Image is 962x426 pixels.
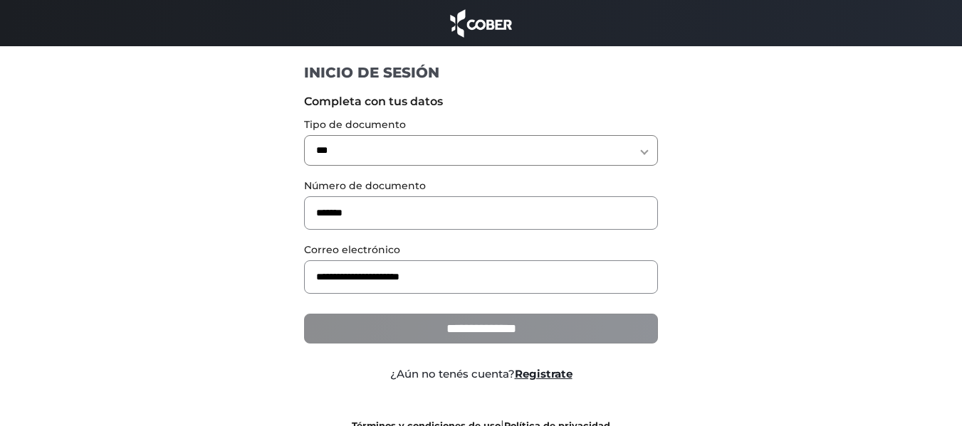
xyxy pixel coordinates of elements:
[304,117,658,132] label: Tipo de documento
[304,93,658,110] label: Completa con tus datos
[304,63,658,82] h1: INICIO DE SESIÓN
[304,243,658,257] label: Correo electrónico
[446,7,516,39] img: cober_marca.png
[304,179,658,193] label: Número de documento
[293,366,669,383] div: ¿Aún no tenés cuenta?
[515,367,573,380] a: Registrate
